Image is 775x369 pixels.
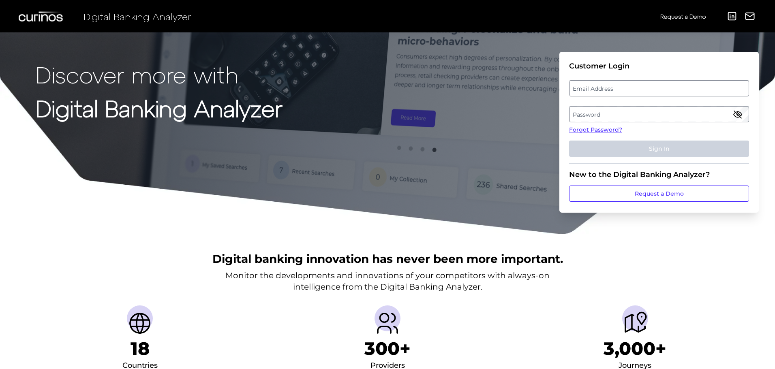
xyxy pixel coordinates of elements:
a: Forgot Password? [569,126,749,134]
img: Journeys [622,310,648,336]
h1: 18 [131,338,150,359]
span: Digital Banking Analyzer [83,11,191,22]
h2: Digital banking innovation has never been more important. [212,251,563,267]
img: Countries [127,310,153,336]
h1: 3,000+ [604,338,666,359]
div: New to the Digital Banking Analyzer? [569,170,749,179]
label: Password [569,107,748,122]
button: Sign In [569,141,749,157]
strong: Digital Banking Analyzer [36,94,283,122]
a: Request a Demo [660,10,706,23]
h1: 300+ [364,338,411,359]
div: Customer Login [569,62,749,70]
a: Request a Demo [569,186,749,202]
img: Providers [375,310,400,336]
span: Request a Demo [660,13,706,20]
img: Curinos [19,11,64,21]
p: Discover more with [36,62,283,87]
label: Email Address [569,81,748,96]
p: Monitor the developments and innovations of your competitors with always-on intelligence from the... [225,270,550,292]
